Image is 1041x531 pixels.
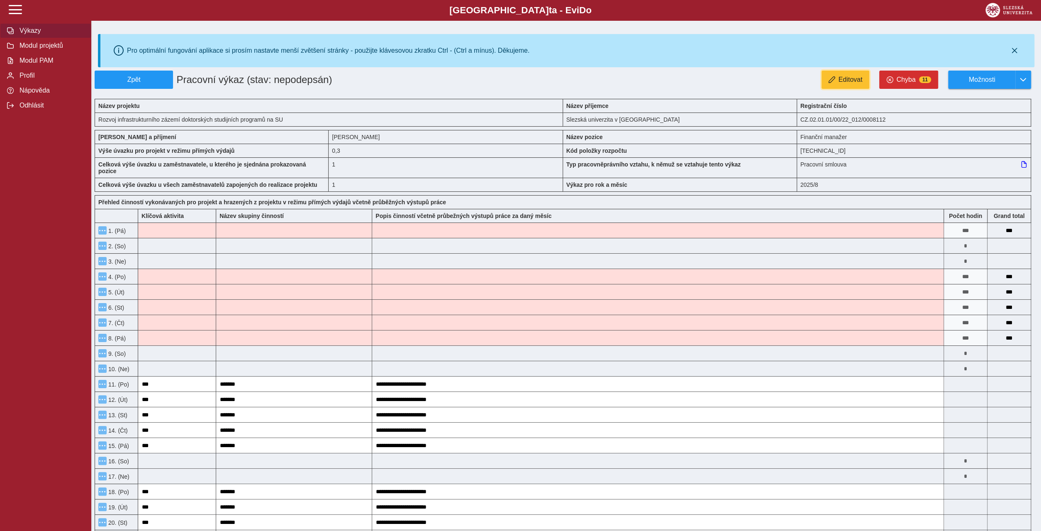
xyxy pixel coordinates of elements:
button: Menu [98,242,107,250]
button: Menu [98,426,107,434]
span: Editovat [839,76,863,83]
b: Typ pracovněprávního vztahu, k němuž se vztahuje tento výkaz [566,161,741,168]
button: Menu [98,349,107,357]
div: 1 [329,178,563,192]
span: 11. (Po) [107,381,129,388]
div: Pracovní smlouva [797,157,1031,178]
img: logo_web_su.png [985,3,1032,17]
div: Rozvoj infrastrukturního zázemí doktorských studijních programů na SU [95,113,563,127]
b: Celková výše úvazku u všech zaměstnavatelů zapojených do realizace projektu [98,181,317,188]
span: 3. (Ne) [107,258,126,265]
button: Menu [98,411,107,419]
button: Menu [98,395,107,404]
div: CZ.02.01.01/00/22_012/0008112 [797,113,1031,127]
span: 13. (St) [107,412,127,418]
button: Menu [98,365,107,373]
button: Menu [98,503,107,511]
span: 15. (Pá) [107,443,129,449]
div: 2025/8 [797,178,1031,192]
span: 12. (Út) [107,396,128,403]
div: Slezská univerzita v [GEOGRAPHIC_DATA] [563,113,797,127]
button: Editovat [822,71,870,89]
b: Suma za den přes všechny výkazy [987,213,1031,219]
b: Přehled činností vykonávaných pro projekt a hrazených z projektu v režimu přímých výdajů včetně p... [98,199,446,206]
span: 19. (Út) [107,504,128,511]
button: Menu [98,272,107,281]
b: Počet hodin [944,213,987,219]
span: Odhlásit [17,102,84,109]
span: 10. (Ne) [107,366,129,372]
span: Modul PAM [17,57,84,64]
span: 4. (Po) [107,274,126,280]
span: 8. (Pá) [107,335,126,342]
div: [PERSON_NAME] [329,130,563,144]
button: Menu [98,518,107,526]
span: 1. (Pá) [107,228,126,234]
span: 5. (Út) [107,289,124,296]
div: 2,4 h / den. 12 h / týden. [329,144,563,157]
b: Klíčová aktivita [141,213,184,219]
span: Zpět [98,76,169,83]
button: Menu [98,303,107,311]
button: Menu [98,380,107,388]
b: Popis činností včetně průbežných výstupů práce za daný měsíc [375,213,551,219]
b: Název příjemce [566,103,609,109]
b: Registrační číslo [800,103,847,109]
button: Menu [98,288,107,296]
b: Název projektu [98,103,140,109]
b: [GEOGRAPHIC_DATA] a - Evi [25,5,1016,16]
div: [TECHNICAL_ID] [797,144,1031,157]
span: D [579,5,586,15]
b: Výše úvazku pro projekt v režimu přímých výdajů [98,147,234,154]
div: Finanční manažer [797,130,1031,144]
span: t [549,5,551,15]
span: Profil [17,72,84,79]
b: [PERSON_NAME] a příjmení [98,134,176,140]
span: 20. (St) [107,519,127,526]
button: Menu [98,472,107,480]
span: Nápověda [17,87,84,94]
button: Menu [98,334,107,342]
span: 6. (St) [107,304,124,311]
b: Název pozice [566,134,603,140]
button: Menu [98,441,107,450]
div: Pro optimální fungování aplikace si prosím nastavte menší zvětšení stránky - použijte klávesovou ... [127,47,529,54]
button: Menu [98,257,107,265]
span: 18. (Po) [107,489,129,495]
b: Kód položky rozpočtu [566,147,627,154]
span: 11 [919,76,931,83]
button: Menu [98,318,107,327]
span: 17. (Ne) [107,473,129,480]
b: Výkaz pro rok a měsíc [566,181,627,188]
button: Chyba11 [879,71,938,89]
span: Možnosti [955,76,1009,83]
h1: Pracovní výkaz (stav: nepodepsán) [173,71,488,89]
span: Chyba [896,76,915,83]
span: 14. (Čt) [107,427,128,434]
button: Menu [98,226,107,235]
b: Název skupiny činností [219,213,284,219]
button: Menu [98,457,107,465]
b: Celková výše úvazku u zaměstnavatele, u kterého je sjednána prokazovaná pozice [98,161,306,174]
button: Možnosti [948,71,1015,89]
div: 1 [329,157,563,178]
span: Výkazy [17,27,84,34]
span: 7. (Čt) [107,320,124,326]
span: 2. (So) [107,243,126,250]
button: Zpět [95,71,173,89]
span: 16. (So) [107,458,129,465]
span: 9. (So) [107,350,126,357]
span: Modul projektů [17,42,84,49]
span: o [586,5,592,15]
button: Menu [98,487,107,496]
